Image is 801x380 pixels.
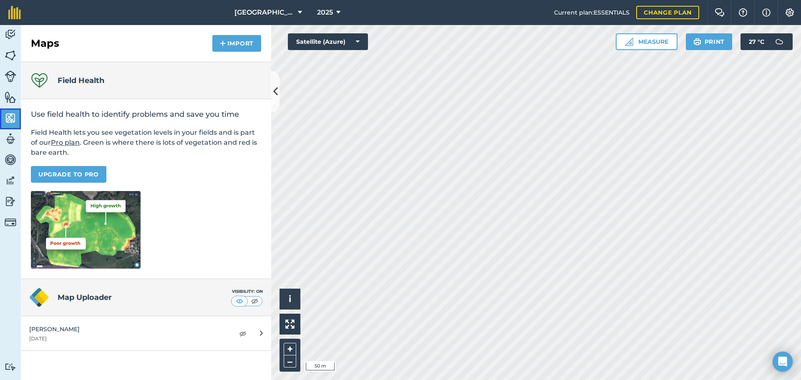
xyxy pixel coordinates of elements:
img: svg+xml;base64,PD94bWwgdmVyc2lvbj0iMS4wIiBlbmNvZGluZz0idXRmLTgiPz4KPCEtLSBHZW5lcmF0b3I6IEFkb2JlIE... [5,363,16,371]
span: [GEOGRAPHIC_DATA] [234,8,295,18]
p: Field Health lets you see vegetation levels in your fields and is part of our . Green is where th... [31,128,261,158]
button: + [284,343,296,355]
img: svg+xml;base64,PD94bWwgdmVyc2lvbj0iMS4wIiBlbmNvZGluZz0idXRmLTgiPz4KPCEtLSBHZW5lcmF0b3I6IEFkb2JlIE... [5,154,16,166]
img: svg+xml;base64,PHN2ZyB4bWxucz0iaHR0cDovL3d3dy53My5vcmcvMjAwMC9zdmciIHdpZHRoPSIxOSIgaGVpZ2h0PSIyNC... [693,37,701,47]
img: svg+xml;base64,PHN2ZyB4bWxucz0iaHR0cDovL3d3dy53My5vcmcvMjAwMC9zdmciIHdpZHRoPSI1NiIgaGVpZ2h0PSI2MC... [5,91,16,103]
button: – [284,355,296,367]
img: svg+xml;base64,PHN2ZyB4bWxucz0iaHR0cDovL3d3dy53My5vcmcvMjAwMC9zdmciIHdpZHRoPSIxNCIgaGVpZ2h0PSIyNC... [220,38,226,48]
img: svg+xml;base64,PD94bWwgdmVyc2lvbj0iMS4wIiBlbmNvZGluZz0idXRmLTgiPz4KPCEtLSBHZW5lcmF0b3I6IEFkb2JlIE... [5,70,16,82]
span: 2025 [317,8,333,18]
img: svg+xml;base64,PD94bWwgdmVyc2lvbj0iMS4wIiBlbmNvZGluZz0idXRmLTgiPz4KPCEtLSBHZW5lcmF0b3I6IEFkb2JlIE... [5,133,16,145]
img: svg+xml;base64,PHN2ZyB4bWxucz0iaHR0cDovL3d3dy53My5vcmcvMjAwMC9zdmciIHdpZHRoPSI1NiIgaGVpZ2h0PSI2MC... [5,112,16,124]
img: svg+xml;base64,PD94bWwgdmVyc2lvbj0iMS4wIiBlbmNvZGluZz0idXRmLTgiPz4KPCEtLSBHZW5lcmF0b3I6IEFkb2JlIE... [5,28,16,41]
img: svg+xml;base64,PD94bWwgdmVyc2lvbj0iMS4wIiBlbmNvZGluZz0idXRmLTgiPz4KPCEtLSBHZW5lcmF0b3I6IEFkb2JlIE... [771,33,788,50]
img: A cog icon [785,8,795,17]
h2: Maps [31,37,59,50]
img: svg+xml;base64,PD94bWwgdmVyc2lvbj0iMS4wIiBlbmNvZGluZz0idXRmLTgiPz4KPCEtLSBHZW5lcmF0b3I6IEFkb2JlIE... [5,195,16,208]
button: Import [212,35,261,52]
img: Ruler icon [625,38,633,46]
h4: Field Health [58,75,104,86]
div: Open Intercom Messenger [773,352,793,372]
button: Measure [616,33,678,50]
button: Satellite (Azure) [288,33,368,50]
img: Four arrows, one pointing top left, one top right, one bottom right and the last bottom left [285,320,295,329]
span: Current plan : ESSENTIALS [554,8,630,17]
img: svg+xml;base64,PHN2ZyB4bWxucz0iaHR0cDovL3d3dy53My5vcmcvMjAwMC9zdmciIHdpZHRoPSI1MCIgaGVpZ2h0PSI0MC... [249,297,260,305]
h4: Map Uploader [58,292,231,303]
div: [PERSON_NAME] [29,325,226,334]
img: A question mark icon [738,8,748,17]
a: Change plan [636,6,699,19]
img: Two speech bubbles overlapping with the left bubble in the forefront [715,8,725,17]
img: svg+xml;base64,PHN2ZyB4bWxucz0iaHR0cDovL3d3dy53My5vcmcvMjAwMC9zdmciIHdpZHRoPSIxOCIgaGVpZ2h0PSIyNC... [239,328,247,338]
img: svg+xml;base64,PHN2ZyB4bWxucz0iaHR0cDovL3d3dy53My5vcmcvMjAwMC9zdmciIHdpZHRoPSI1NiIgaGVpZ2h0PSI2MC... [5,49,16,62]
a: Pro plan [51,138,80,146]
span: i [289,294,291,304]
a: [PERSON_NAME][DATE] [21,316,271,351]
img: svg+xml;base64,PHN2ZyB4bWxucz0iaHR0cDovL3d3dy53My5vcmcvMjAwMC9zdmciIHdpZHRoPSIxNyIgaGVpZ2h0PSIxNy... [762,8,771,18]
button: i [280,289,300,310]
img: svg+xml;base64,PHN2ZyB4bWxucz0iaHR0cDovL3d3dy53My5vcmcvMjAwMC9zdmciIHdpZHRoPSI1MCIgaGVpZ2h0PSI0MC... [234,297,245,305]
img: svg+xml;base64,PD94bWwgdmVyc2lvbj0iMS4wIiBlbmNvZGluZz0idXRmLTgiPz4KPCEtLSBHZW5lcmF0b3I6IEFkb2JlIE... [5,216,16,228]
a: Upgrade to Pro [31,166,106,183]
div: Visibility: On [231,288,263,295]
button: 27 °C [741,33,793,50]
div: [DATE] [29,335,226,342]
img: fieldmargin Logo [8,6,21,19]
h2: Use field health to identify problems and save you time [31,109,261,119]
img: svg+xml;base64,PD94bWwgdmVyc2lvbj0iMS4wIiBlbmNvZGluZz0idXRmLTgiPz4KPCEtLSBHZW5lcmF0b3I6IEFkb2JlIE... [5,174,16,187]
img: logo [29,287,49,307]
button: Print [686,33,733,50]
span: 27 ° C [749,33,764,50]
